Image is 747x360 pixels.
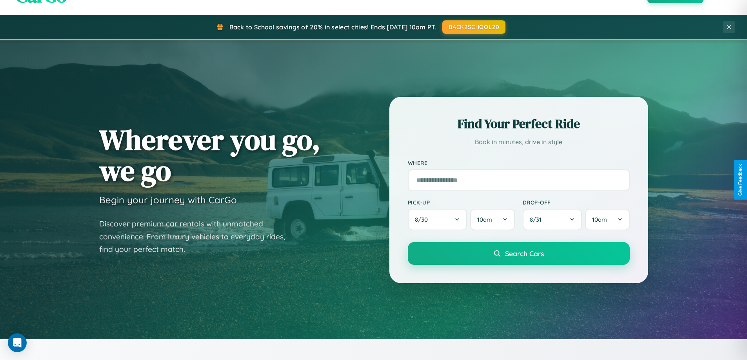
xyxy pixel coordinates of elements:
button: 10am [585,209,629,230]
button: Search Cars [408,242,630,265]
span: 8 / 30 [415,216,432,223]
button: 10am [470,209,514,230]
label: Where [408,159,630,166]
h3: Begin your journey with CarGo [99,194,237,206]
label: Drop-off [523,199,630,206]
label: Pick-up [408,199,515,206]
h1: Wherever you go, we go [99,124,320,186]
span: Back to School savings of 20% in select cities! Ends [DATE] 10am PT. [229,23,436,31]
button: BACK2SCHOOL20 [442,20,505,34]
span: Search Cars [505,249,544,258]
span: 10am [592,216,607,223]
span: 10am [477,216,492,223]
p: Discover premium car rentals with unmatched convenience. From luxury vehicles to everyday rides, ... [99,217,295,256]
div: Open Intercom Messenger [8,333,27,352]
p: Book in minutes, drive in style [408,136,630,148]
span: 8 / 31 [530,216,545,223]
button: 8/31 [523,209,582,230]
button: 8/30 [408,209,467,230]
h2: Find Your Perfect Ride [408,115,630,132]
div: Give Feedback [738,164,743,196]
